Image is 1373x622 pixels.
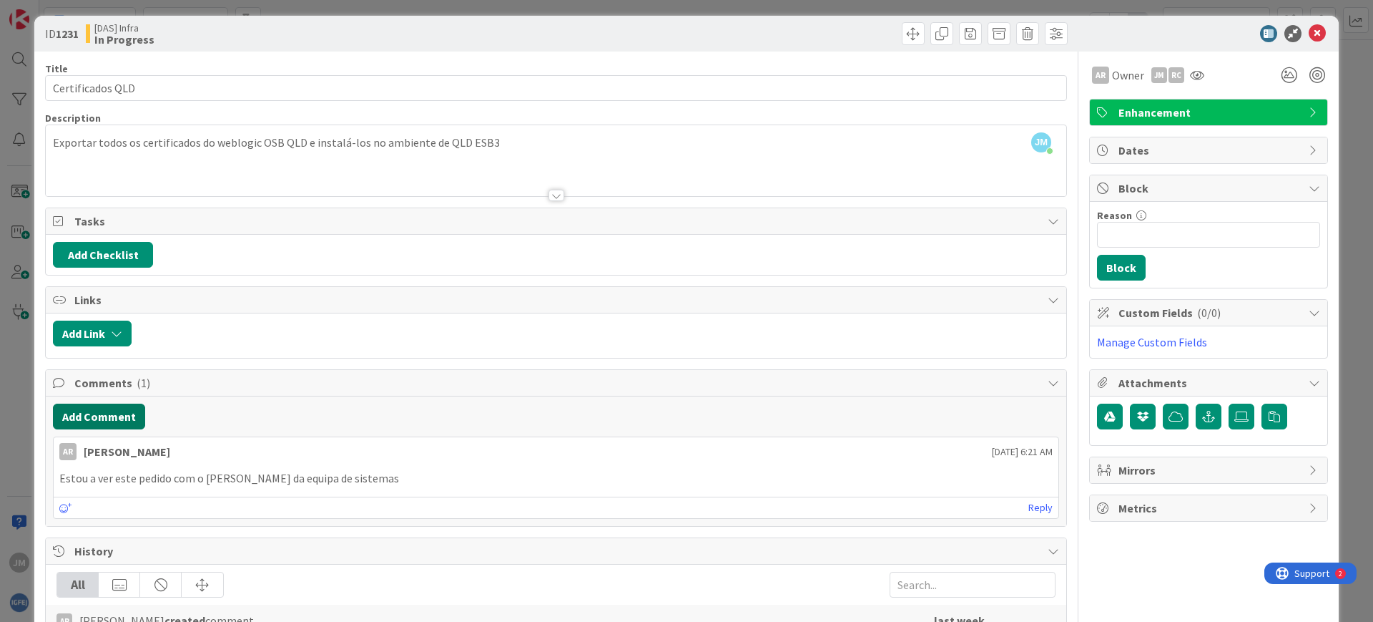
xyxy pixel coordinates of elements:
span: JM [1031,132,1051,152]
span: Description [45,112,101,125]
span: Metrics [1118,500,1301,517]
b: 1231 [56,26,79,41]
input: Search... [890,572,1055,598]
button: Add Checklist [53,242,153,268]
span: Custom Fields [1118,304,1301,321]
div: RC [1168,67,1184,83]
div: All [57,573,99,597]
span: Block [1118,180,1301,197]
button: Add Comment [53,404,145,429]
span: [DATE] 6:21 AM [992,444,1053,460]
label: Title [45,62,68,75]
span: Tasks [74,213,1040,230]
span: Owner [1112,67,1144,84]
span: ( 0/0 ) [1197,306,1221,320]
div: JM [1151,67,1167,83]
div: 2 [74,6,78,17]
div: [PERSON_NAME] [84,443,170,460]
span: Enhancement [1118,104,1301,121]
a: Reply [1028,499,1053,517]
span: Dates [1118,142,1301,159]
div: AR [59,443,77,460]
button: Add Link [53,321,132,346]
span: Comments [74,374,1040,392]
span: [DAS] Infra [94,22,154,34]
span: Mirrors [1118,462,1301,479]
div: AR [1092,67,1109,84]
a: Manage Custom Fields [1097,335,1207,349]
b: In Progress [94,34,154,45]
span: Attachments [1118,374,1301,392]
input: type card name here... [45,75,1067,101]
span: Support [30,2,65,19]
span: History [74,543,1040,560]
p: Estou a ver este pedido com o [PERSON_NAME] da equipa de sistemas [59,470,1053,487]
p: Exportar todos os certificados do weblogic OSB QLD e instalá-los no ambiente de QLD ESB3 [53,135,1059,151]
span: ( 1 ) [137,376,150,390]
span: ID [45,25,79,42]
label: Reason [1097,209,1132,222]
button: Block [1097,255,1146,281]
span: Links [74,291,1040,308]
